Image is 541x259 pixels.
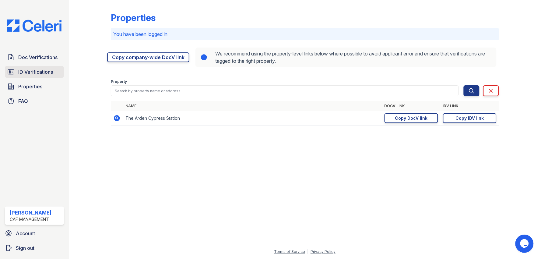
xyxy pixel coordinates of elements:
[2,227,66,239] a: Account
[16,230,35,237] span: Account
[5,51,64,63] a: Doc Verifications
[111,79,127,84] label: Property
[10,216,51,222] div: CAF Management
[5,95,64,107] a: FAQ
[385,113,438,123] a: Copy DocV link
[123,111,382,126] td: The Arden Cypress Station
[111,12,156,23] div: Properties
[2,242,66,254] a: Sign out
[10,209,51,216] div: [PERSON_NAME]
[441,101,499,111] th: IDV Link
[123,101,382,111] th: Name
[307,249,308,254] div: |
[18,54,58,61] span: Doc Verifications
[16,244,34,252] span: Sign out
[18,83,42,90] span: Properties
[5,66,64,78] a: ID Verifications
[455,115,484,121] div: Copy IDV link
[113,30,497,38] p: You have been logged in
[2,20,66,32] img: CE_Logo_Blue-a8612792a0a2168367f1c8372b55b34899dd931a85d93a1a3d3e32e68fde9ad4.png
[18,98,28,105] span: FAQ
[515,235,535,253] iframe: chat widget
[382,101,441,111] th: DocV Link
[443,113,497,123] a: Copy IDV link
[107,52,189,62] a: Copy company-wide DocV link
[111,85,459,96] input: Search by property name or address
[18,68,53,76] span: ID Verifications
[395,115,427,121] div: Copy DocV link
[311,249,335,254] a: Privacy Policy
[274,249,305,254] a: Terms of Service
[5,80,64,93] a: Properties
[195,48,497,67] div: We recommend using the property-level links below where possible to avoid applicant error and ens...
